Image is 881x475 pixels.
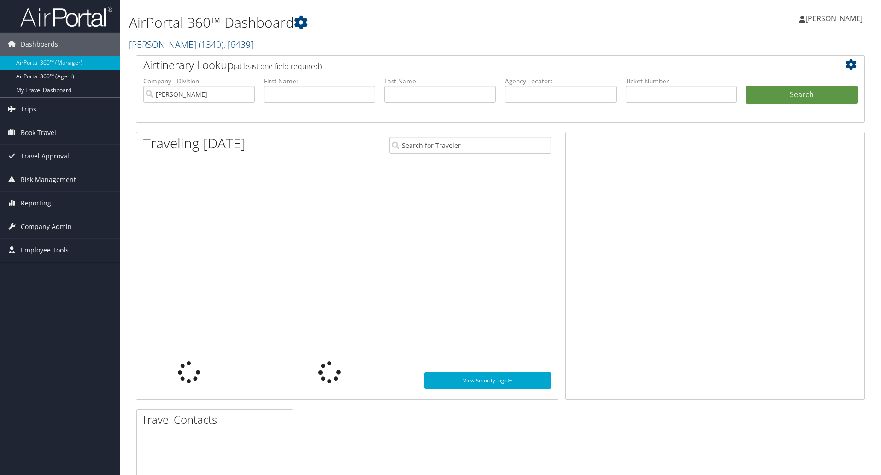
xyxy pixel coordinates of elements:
[129,13,624,32] h1: AirPortal 360™ Dashboard
[141,412,293,428] h2: Travel Contacts
[234,61,322,71] span: (at least one field required)
[264,76,376,86] label: First Name:
[746,86,858,104] button: Search
[384,76,496,86] label: Last Name:
[129,38,253,51] a: [PERSON_NAME]
[21,121,56,144] span: Book Travel
[20,6,112,28] img: airportal-logo.png
[21,215,72,238] span: Company Admin
[626,76,737,86] label: Ticket Number:
[223,38,253,51] span: , [ 6439 ]
[424,372,551,389] a: View SecurityLogic®
[389,137,551,154] input: Search for Traveler
[21,98,36,121] span: Trips
[21,239,69,262] span: Employee Tools
[805,13,863,23] span: [PERSON_NAME]
[143,57,797,73] h2: Airtinerary Lookup
[199,38,223,51] span: ( 1340 )
[21,33,58,56] span: Dashboards
[505,76,617,86] label: Agency Locator:
[21,192,51,215] span: Reporting
[21,168,76,191] span: Risk Management
[143,76,255,86] label: Company - Division:
[143,134,246,153] h1: Traveling [DATE]
[799,5,872,32] a: [PERSON_NAME]
[21,145,69,168] span: Travel Approval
